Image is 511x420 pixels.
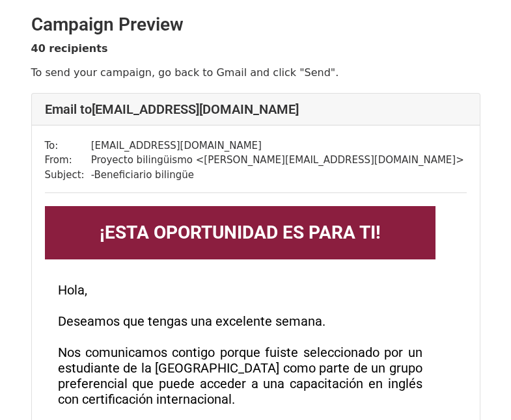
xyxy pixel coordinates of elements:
td: To: [45,138,91,153]
h3: Hola, Deseamos que tengas una excelente semana. [58,282,422,345]
strong: 40 recipients [31,42,108,55]
td: Proyecto bilingüismo < [PERSON_NAME][EMAIL_ADDRESS][DOMAIN_NAME] > [91,153,464,168]
h4: Email to [EMAIL_ADDRESS][DOMAIN_NAME] [45,101,467,117]
font: ¡ESTA OPORTUNIDAD ES PARA TI! [100,222,381,243]
p: To send your campaign, go back to Gmail and click "Send". [31,66,480,79]
td: Subject: [45,168,91,183]
td: -Beneficiario bilingüe [91,168,464,183]
td: [EMAIL_ADDRESS][DOMAIN_NAME] [91,138,464,153]
td: From: [45,153,91,168]
h2: Campaign Preview [31,14,480,36]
